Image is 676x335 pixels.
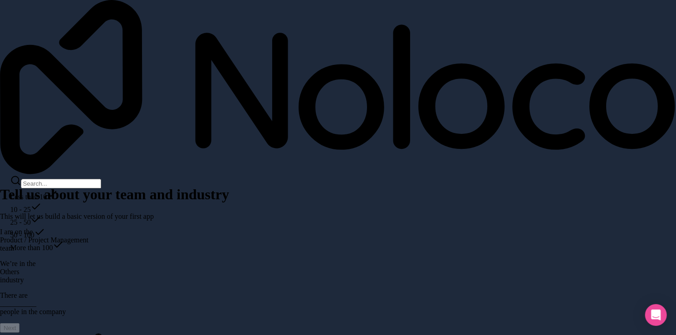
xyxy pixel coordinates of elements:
[21,179,101,189] input: Search...
[10,189,101,202] div: Less than 10
[10,240,101,252] div: More than 100
[10,202,101,214] div: 10 - 25
[10,227,101,240] div: 50 - 100
[10,189,101,252] div: Suggestions
[645,304,667,326] div: Open Intercom Messenger
[10,214,101,227] div: 25 - 50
